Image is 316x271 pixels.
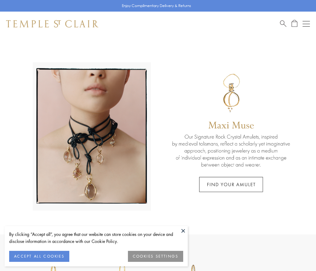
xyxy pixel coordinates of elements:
img: Temple St. Clair [6,20,98,27]
a: Open Shopping Bag [292,20,297,27]
a: Search [280,20,286,27]
button: Open navigation [303,20,310,27]
button: ACCEPT ALL COOKIES [9,251,69,262]
button: COOKIES SETTINGS [128,251,183,262]
p: Enjoy Complimentary Delivery & Returns [122,3,191,9]
div: By clicking “Accept all”, you agree that our website can store cookies on your device and disclos... [9,231,183,245]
